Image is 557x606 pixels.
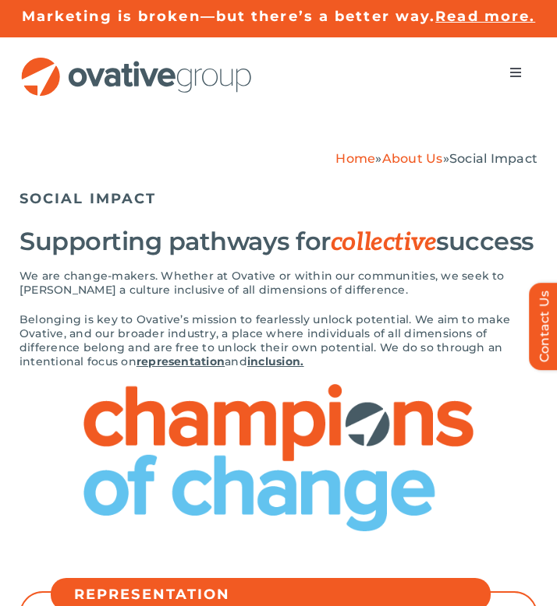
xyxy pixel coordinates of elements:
a: Read more. [435,8,535,25]
span: collective [331,227,436,257]
h2: Supporting pathways for success [20,227,537,257]
a: representation [137,354,225,368]
img: Social Impact – Champions of Change Logo [83,384,474,531]
nav: Menu [494,57,537,88]
a: Home [335,151,375,166]
span: » » [335,151,537,166]
h5: SOCIAL IMPACT [20,190,537,207]
a: About Us [382,151,443,166]
a: inclusion. [247,354,303,368]
span: Social Impact [449,151,537,166]
a: OG_Full_horizontal_RGB [20,55,254,70]
a: Marketing is broken—but there’s a better way. [22,8,436,25]
span: and [225,354,247,368]
p: We are change-makers. Whether at Ovative or within our communities, we seek to [PERSON_NAME] a cu... [20,269,537,297]
h5: REPRESENTATION [74,586,483,603]
p: Belonging is key to Ovative’s mission to fearlessly unlock potential. We aim to make Ovative, and... [20,312,537,368]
